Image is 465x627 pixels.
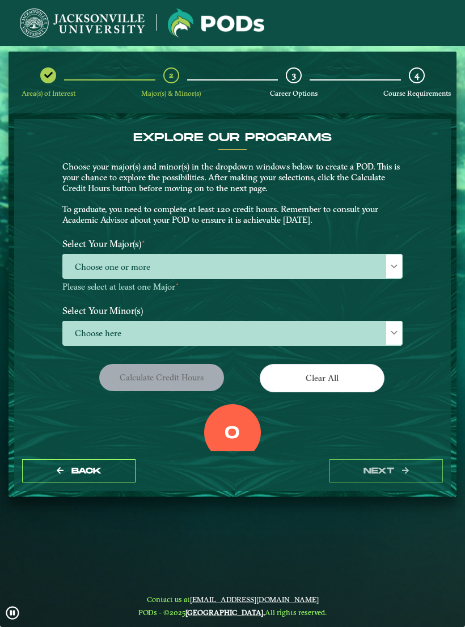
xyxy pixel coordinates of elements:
[270,89,318,98] span: Career Options
[415,70,419,81] span: 4
[62,131,403,145] h4: EXPLORE OUR PROGRAMS
[292,70,296,81] span: 3
[62,162,403,226] p: Choose your major(s) and minor(s) in the dropdown windows below to create a POD. This is your cha...
[71,466,102,476] span: Back
[54,300,411,321] label: Select Your Minor(s)
[225,423,240,444] label: 0
[141,237,146,245] sup: ⋆
[138,608,327,617] span: PODs - ©2025 All rights reserved.
[22,459,136,482] button: Back
[141,89,201,98] span: Major(s) & Minor(s)
[168,9,264,37] img: Jacksonville University logo
[260,364,384,392] button: Clear All
[169,70,174,81] span: 2
[383,89,451,98] span: Course Requirements
[190,595,319,604] a: [EMAIL_ADDRESS][DOMAIN_NAME]
[20,9,145,37] img: Jacksonville University logo
[99,364,224,391] button: Calculate credit hours
[138,595,327,604] span: Contact us at
[329,459,443,482] button: next
[185,608,265,617] a: [GEOGRAPHIC_DATA].
[63,255,402,279] span: Choose one or more
[175,280,179,288] sup: ⋆
[54,234,411,255] label: Select Your Major(s)
[22,89,75,98] span: Area(s) of Interest
[62,282,403,293] p: Please select at least one Major
[63,321,402,346] span: Choose here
